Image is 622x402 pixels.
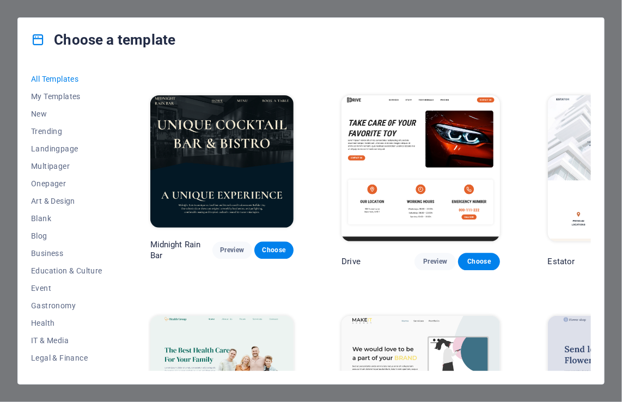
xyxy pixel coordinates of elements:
h4: Choose a template [31,31,175,48]
span: Multipager [31,162,102,170]
span: Business [31,249,102,258]
button: Education & Culture [31,262,102,279]
button: IT & Media [31,332,102,349]
span: Landingpage [31,144,102,153]
button: Multipager [31,157,102,175]
span: Preview [221,246,243,254]
span: Event [31,284,102,293]
span: My Templates [31,92,102,101]
span: Onepager [31,179,102,188]
span: Gastronomy [31,301,102,310]
button: Choose [254,241,294,259]
button: Non-Profit [31,367,102,384]
span: IT & Media [31,336,102,345]
button: All Templates [31,70,102,88]
button: Preview [414,253,456,270]
span: Blank [31,214,102,223]
span: Health [31,319,102,327]
button: New [31,105,102,123]
button: Event [31,279,102,297]
button: Trending [31,123,102,140]
span: Legal & Finance [31,354,102,362]
span: All Templates [31,75,102,83]
span: Preview [423,257,447,266]
button: Health [31,314,102,332]
span: Choose [467,257,491,266]
span: Education & Culture [31,266,102,275]
button: My Templates [31,88,102,105]
button: Art & Design [31,192,102,210]
p: Estator [548,256,575,267]
p: Drive [342,256,361,267]
button: Legal & Finance [31,349,102,367]
button: Onepager [31,175,102,192]
button: Blog [31,227,102,245]
button: Blank [31,210,102,227]
button: Preview [212,241,252,259]
button: Landingpage [31,140,102,157]
img: Midnight Rain Bar [150,95,294,228]
button: Business [31,245,102,262]
span: New [31,109,102,118]
span: Trending [31,127,102,136]
img: Drive [342,95,499,241]
button: Gastronomy [31,297,102,314]
button: Choose [458,253,499,270]
span: Art & Design [31,197,102,205]
span: Choose [263,246,285,254]
span: Blog [31,232,102,240]
p: Midnight Rain Bar [150,239,212,261]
